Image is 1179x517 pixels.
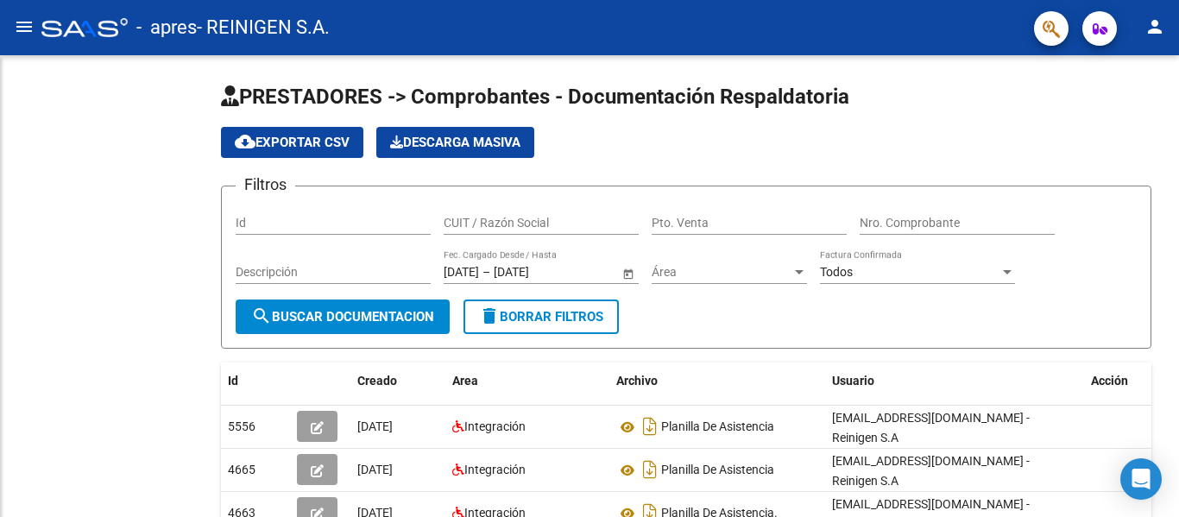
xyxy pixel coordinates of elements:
input: Start date [444,265,479,280]
span: PRESTADORES -> Comprobantes - Documentación Respaldatoria [221,85,849,109]
span: Integración [464,463,526,476]
mat-icon: delete [479,306,500,326]
datatable-header-cell: Area [445,363,609,400]
span: [DATE] [357,463,393,476]
mat-icon: person [1144,16,1165,37]
i: Descargar documento [639,413,661,440]
button: Descarga Masiva [376,127,534,158]
span: Creado [357,374,397,388]
app-download-masive: Descarga masiva de comprobantes (adjuntos) [376,127,534,158]
span: 4665 [228,463,255,476]
span: Planilla De Asistencia [661,420,774,434]
span: [DATE] [357,419,393,433]
span: Borrar Filtros [479,309,603,325]
mat-icon: menu [14,16,35,37]
datatable-header-cell: Id [221,363,290,400]
mat-icon: search [251,306,272,326]
span: Buscar Documentacion [251,309,434,325]
span: Todos [820,265,853,279]
datatable-header-cell: Acción [1084,363,1170,400]
button: Buscar Documentacion [236,299,450,334]
input: End date [494,265,578,280]
span: - REINIGEN S.A. [197,9,330,47]
span: Descarga Masiva [390,135,520,150]
span: – [482,265,490,280]
div: Open Intercom Messenger [1120,458,1162,500]
button: Open calendar [619,264,637,282]
span: [EMAIL_ADDRESS][DOMAIN_NAME] - Reinigen S.A [832,411,1030,444]
span: Área [652,265,791,280]
span: Usuario [832,374,874,388]
h3: Filtros [236,173,295,197]
datatable-header-cell: Usuario [825,363,1084,400]
span: Archivo [616,374,658,388]
span: Planilla De Asistencia [661,463,774,477]
span: Exportar CSV [235,135,350,150]
span: Area [452,374,478,388]
datatable-header-cell: Archivo [609,363,825,400]
span: Acción [1091,374,1128,388]
datatable-header-cell: Creado [350,363,445,400]
span: Id [228,374,238,388]
span: 5556 [228,419,255,433]
span: Integración [464,419,526,433]
i: Descargar documento [639,456,661,483]
button: Borrar Filtros [463,299,619,334]
span: [EMAIL_ADDRESS][DOMAIN_NAME] - Reinigen S.A [832,454,1030,488]
span: - apres [136,9,197,47]
button: Exportar CSV [221,127,363,158]
mat-icon: cloud_download [235,131,255,152]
